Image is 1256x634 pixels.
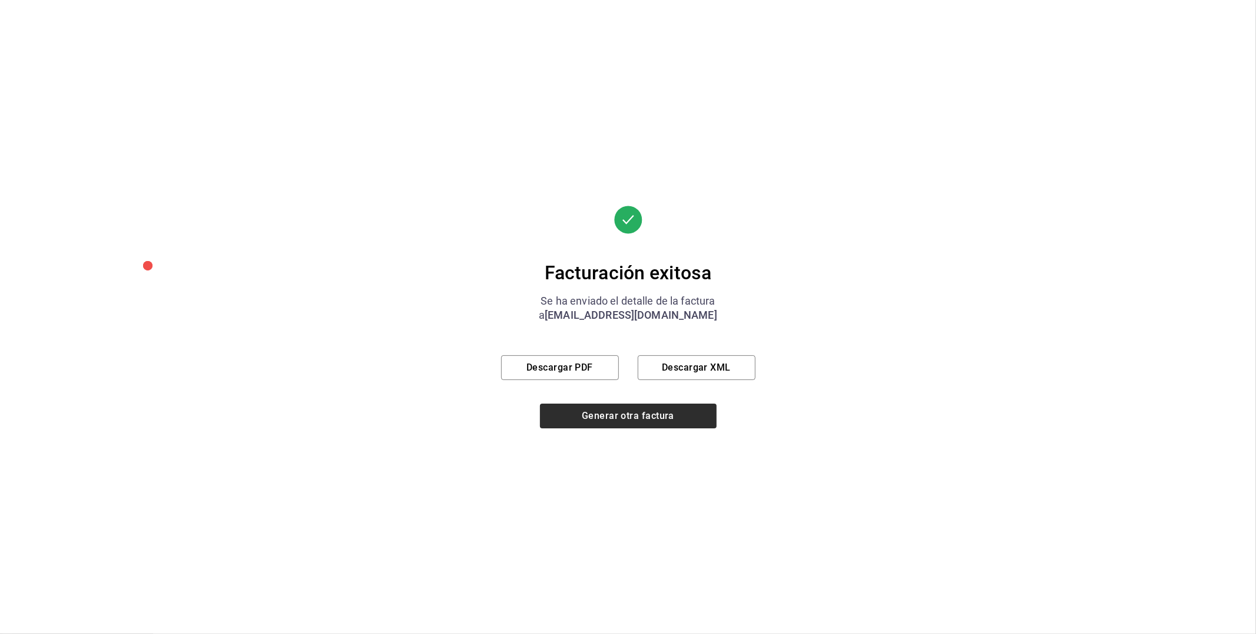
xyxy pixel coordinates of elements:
div: a [501,308,755,322]
span: [EMAIL_ADDRESS][DOMAIN_NAME] [545,309,717,321]
button: Generar otra factura [540,404,717,428]
button: Descargar PDF [501,355,619,380]
button: Descargar XML [638,355,755,380]
div: Se ha enviado el detalle de la factura [501,294,755,308]
div: Facturación exitosa [501,261,755,285]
